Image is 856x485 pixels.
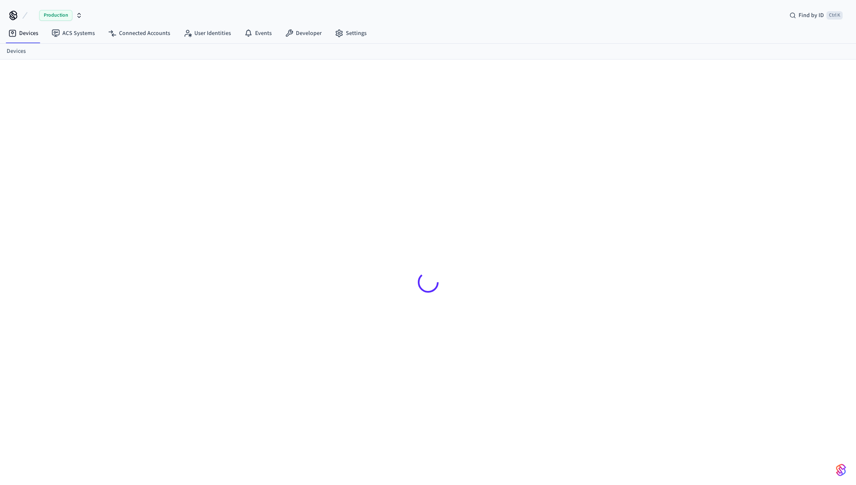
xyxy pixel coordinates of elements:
[45,26,102,41] a: ACS Systems
[799,11,824,20] span: Find by ID
[102,26,177,41] a: Connected Accounts
[278,26,328,41] a: Developer
[39,10,72,21] span: Production
[2,26,45,41] a: Devices
[826,11,843,20] span: Ctrl K
[238,26,278,41] a: Events
[177,26,238,41] a: User Identities
[328,26,373,41] a: Settings
[836,463,846,477] img: SeamLogoGradient.69752ec5.svg
[783,8,849,23] div: Find by IDCtrl K
[7,47,26,56] a: Devices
